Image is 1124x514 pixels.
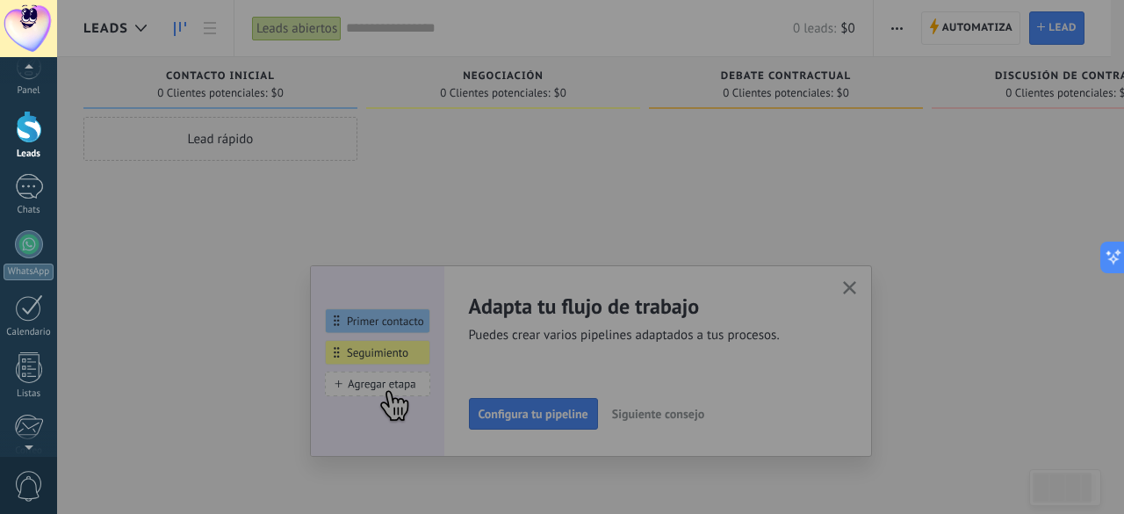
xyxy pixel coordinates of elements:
div: WhatsApp [4,264,54,280]
div: Listas [4,388,54,400]
div: Chats [4,205,54,216]
div: Leads [4,148,54,160]
div: Panel [4,85,54,97]
div: Calendario [4,327,54,338]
